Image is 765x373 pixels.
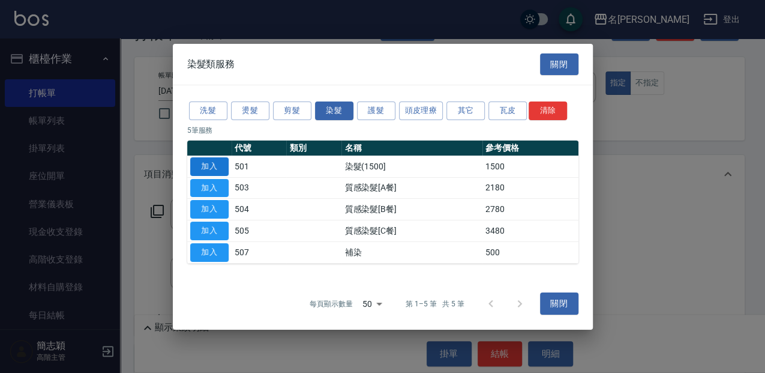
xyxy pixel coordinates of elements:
[190,243,229,262] button: 加入
[446,102,485,120] button: 其它
[341,220,482,241] td: 質感染髮[C餐]
[341,199,482,220] td: 質感染髮[B餐]
[286,141,341,156] th: 類別
[482,141,578,156] th: 參考價格
[232,156,287,177] td: 501
[341,141,482,156] th: 名稱
[232,199,287,220] td: 504
[406,299,464,309] p: 第 1–5 筆 共 5 筆
[190,157,229,176] button: 加入
[232,241,287,263] td: 507
[232,141,287,156] th: 代號
[273,102,311,120] button: 剪髮
[399,102,443,120] button: 頭皮理療
[482,156,578,177] td: 1500
[357,102,395,120] button: 護髮
[488,102,527,120] button: 瓦皮
[482,199,578,220] td: 2780
[358,287,386,320] div: 50
[190,222,229,240] button: 加入
[189,102,227,120] button: 洗髮
[341,241,482,263] td: 補染
[190,178,229,197] button: 加入
[341,156,482,177] td: 染髮(1500]
[187,125,578,136] p: 5 筆服務
[231,102,269,120] button: 燙髮
[482,241,578,263] td: 500
[187,58,235,70] span: 染髮類服務
[540,293,578,315] button: 關閉
[232,220,287,241] td: 505
[482,220,578,241] td: 3480
[232,177,287,199] td: 503
[341,177,482,199] td: 質感染髮[A餐]
[310,299,353,309] p: 每頁顯示數量
[315,102,353,120] button: 染髮
[540,53,578,75] button: 關閉
[190,200,229,219] button: 加入
[482,177,578,199] td: 2180
[529,102,567,120] button: 清除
